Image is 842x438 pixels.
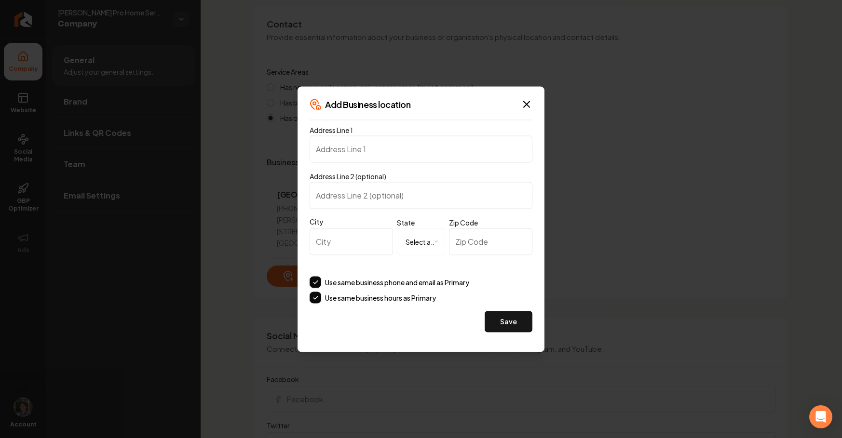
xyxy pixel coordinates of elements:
[325,100,411,108] div: Add Business location
[310,228,393,255] input: City
[397,218,415,226] label: State
[310,172,386,180] label: Address Line 2 (optional)
[449,218,478,226] label: Zip Code
[485,311,532,332] button: Save
[310,125,353,134] label: Address Line 1
[310,216,393,226] label: City
[310,182,532,209] input: Address Line 2 (optional)
[449,228,532,255] input: Zip Code
[325,279,469,285] label: Use same business phone and email as Primary
[325,294,436,301] label: Use same business hours as Primary
[310,135,532,162] input: Address Line 1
